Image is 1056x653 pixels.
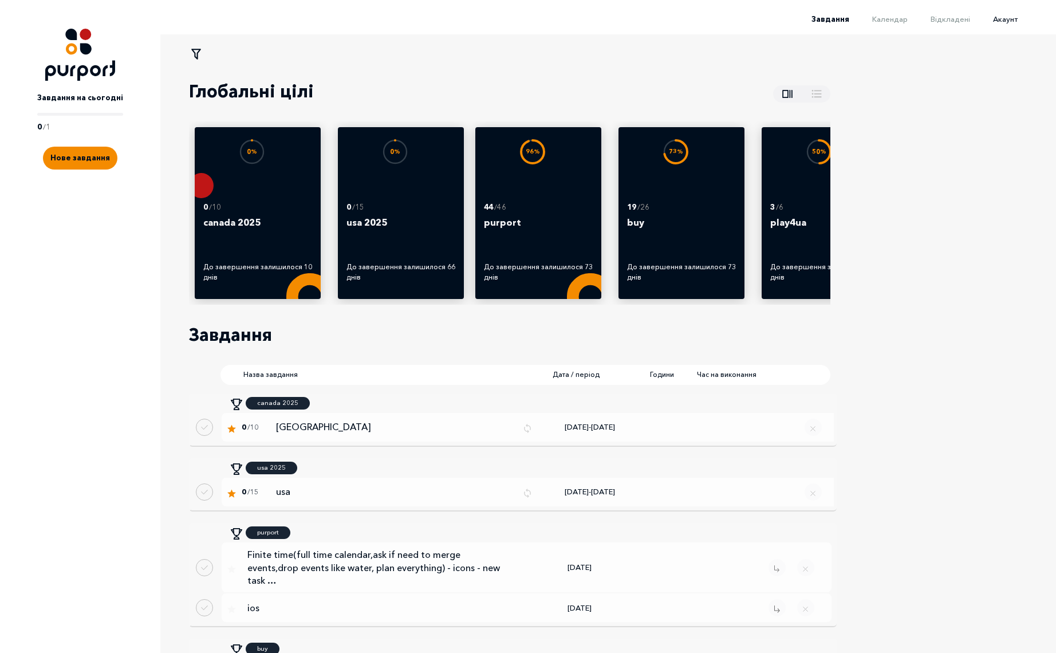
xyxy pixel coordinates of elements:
[189,322,272,348] p: Завдання
[773,85,830,103] button: Show all goals
[805,483,822,501] button: Remove regular task
[196,483,213,501] button: Done regular task
[522,603,637,614] div: [DATE]
[247,487,258,497] span: / 15
[484,136,593,289] a: 96%44 /46purportДо завершення залишилося 73 днів
[849,14,908,23] a: Календар
[533,422,647,433] div: [DATE] - [DATE]
[627,262,736,282] div: До завершення залишилося 73 днів
[236,601,522,614] a: ios
[352,202,364,213] p: / 15
[484,262,593,282] div: До завершення залишилося 73 днів
[797,599,814,616] button: Close popup
[533,486,647,498] div: [DATE] - [DATE]
[769,599,786,616] button: Remove task
[669,148,683,155] text: 73 %
[196,559,213,576] button: Done task
[908,14,970,23] a: Відкладені
[246,397,310,410] a: canada 2025
[37,92,123,104] p: Завдання на сьогодні
[484,202,493,213] p: 44
[390,148,400,155] text: 0 %
[242,487,246,497] span: 0
[811,14,849,23] span: Завдання
[770,202,775,213] p: 3
[769,559,786,576] button: Remove task
[257,528,279,537] p: purport
[812,148,826,155] text: 50 %
[494,202,506,213] p: / 46
[243,369,518,380] span: Назва завдання
[203,136,312,289] a: 0%0 /10canada 2025До завершення залишилося 10 днів
[993,14,1018,23] span: Акаунт
[970,14,1018,23] a: Акаунт
[346,202,351,213] p: 0
[931,14,970,23] span: Відкладені
[43,147,117,170] button: Create new task
[247,148,257,155] text: 0 %
[484,215,593,244] p: purport
[522,562,637,573] div: [DATE]
[346,136,455,289] a: 0%0 /15usa 2025До завершення залишилося 66 днів
[246,526,290,539] a: purport
[276,485,514,499] p: usa
[203,262,312,282] div: До завершення залишилося 10 днів
[196,419,213,436] button: Done regular task
[247,548,505,587] p: Finite time(full time calendar,ask if need to merge events,drop events like water, plan everythin...
[236,548,522,587] a: Finite time(full time calendar,ask if need to merge events,drop events like water, plan everythin...
[627,215,736,244] p: buy
[270,485,533,499] a: usaRepeat icon
[50,153,110,162] span: Нове завдання
[203,215,312,244] p: canada 2025
[209,202,221,213] p: / 10
[797,559,814,576] button: Close popup
[346,262,455,282] div: До завершення залишилося 66 днів
[627,202,636,213] p: 19
[242,422,246,432] span: 0
[637,202,649,213] p: / 26
[346,215,455,244] p: usa 2025
[203,202,208,213] p: 0
[45,29,115,81] img: Logo icon
[196,599,213,616] button: Done task
[770,215,879,244] p: play4ua
[522,488,533,498] img: Repeat icon
[553,369,610,380] span: Дата / період
[189,78,314,104] p: Глобальні цілі
[247,422,258,432] span: / 10
[770,262,879,282] div: До завершення залишилося 73 днів
[776,202,783,213] p: / 6
[37,121,42,133] p: 0
[805,419,822,436] button: Remove regular task
[627,136,736,289] a: 73%19 /26buyДо завершення залишилося 73 днів
[257,398,298,408] p: canada 2025
[872,14,908,23] span: Календар
[276,420,514,434] p: [GEOGRAPHIC_DATA]
[246,462,297,474] a: usa 2025
[770,136,879,289] a: 50%3 /6play4uaДо завершення залишилося 73 днів
[46,121,50,133] p: 1
[522,423,533,434] img: Repeat icon
[257,463,286,473] p: usa 2025
[270,420,533,434] a: [GEOGRAPHIC_DATA]Repeat icon
[650,369,674,380] span: Години
[697,369,756,380] span: Час на виконання
[43,121,46,133] p: /
[43,132,117,170] a: Create new task
[37,81,123,132] a: Завдання на сьогодні0/1
[247,601,505,614] p: ios
[789,14,849,23] a: Завдання
[526,148,540,155] text: 96 %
